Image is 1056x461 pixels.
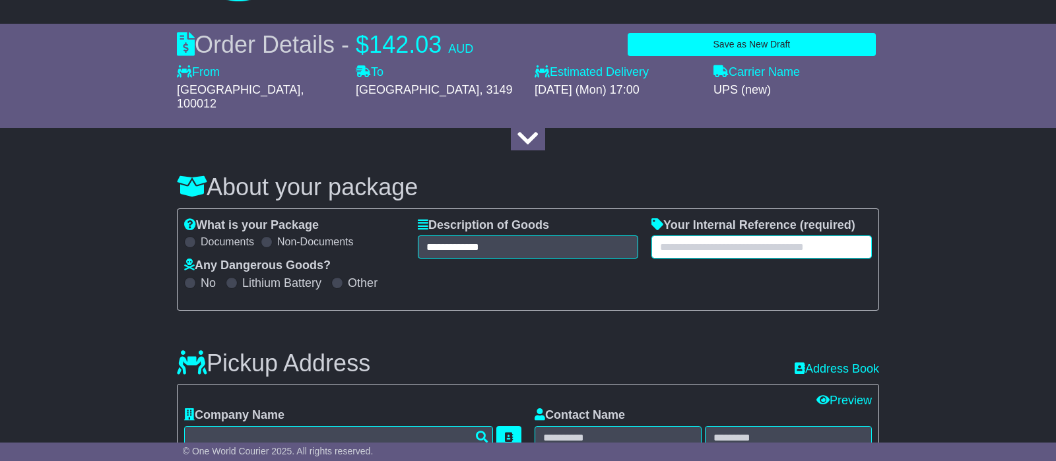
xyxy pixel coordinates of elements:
[356,83,479,96] span: [GEOGRAPHIC_DATA]
[448,42,473,55] span: AUD
[369,31,442,58] span: 142.03
[535,65,700,80] label: Estimated Delivery
[651,218,855,233] label: Your Internal Reference (required)
[277,235,354,248] label: Non-Documents
[816,394,872,407] a: Preview
[242,276,321,291] label: Lithium Battery
[418,218,549,233] label: Description of Goods
[177,83,300,96] span: [GEOGRAPHIC_DATA]
[713,83,879,98] div: UPS (new)
[177,65,220,80] label: From
[535,408,625,423] label: Contact Name
[201,235,254,248] label: Documents
[713,65,800,80] label: Carrier Name
[184,259,331,273] label: Any Dangerous Goods?
[356,31,369,58] span: $
[479,83,512,96] span: , 3149
[356,65,383,80] label: To
[183,446,374,456] span: © One World Courier 2025. All rights reserved.
[348,276,378,291] label: Other
[535,83,700,98] div: [DATE] (Mon) 17:00
[184,408,284,423] label: Company Name
[201,276,216,291] label: No
[628,33,876,56] button: Save as New Draft
[177,350,370,377] h3: Pickup Address
[184,218,319,233] label: What is your Package
[177,30,473,59] div: Order Details -
[177,174,879,200] h3: About your package
[177,83,304,111] span: , 100012
[795,362,879,377] a: Address Book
